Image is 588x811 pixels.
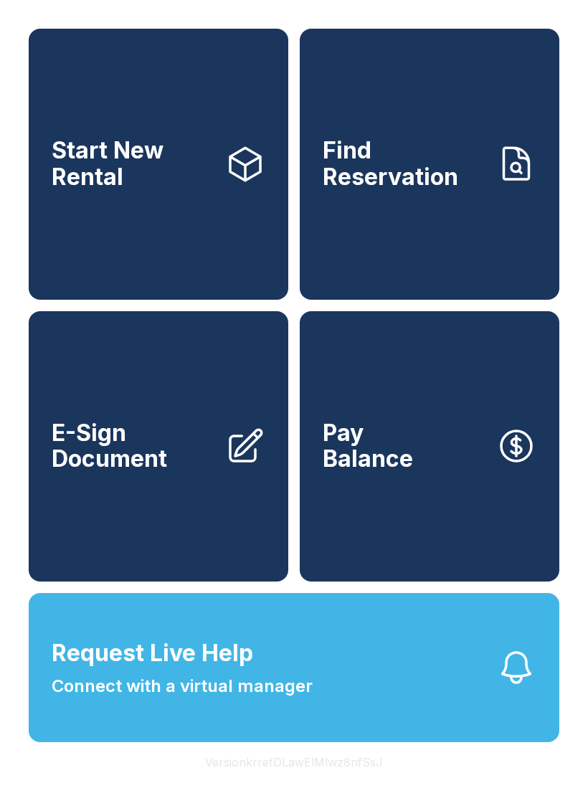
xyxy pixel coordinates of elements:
span: Start New Rental [52,138,214,190]
span: Find Reservation [323,138,485,190]
a: Find Reservation [300,29,559,300]
button: VersionkrrefDLawElMlwz8nfSsJ [194,742,394,782]
span: Connect with a virtual manager [52,673,313,699]
a: E-Sign Document [29,311,288,582]
span: Request Live Help [52,636,253,670]
button: Request Live HelpConnect with a virtual manager [29,593,559,742]
button: PayBalance [300,311,559,582]
span: E-Sign Document [52,420,214,473]
span: Pay Balance [323,420,413,473]
a: Start New Rental [29,29,288,300]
